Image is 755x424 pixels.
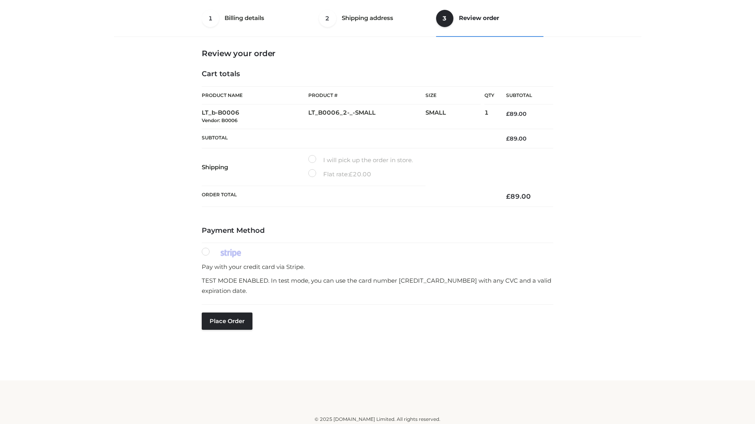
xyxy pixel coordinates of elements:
span: £ [506,135,510,142]
span: £ [349,170,353,178]
th: Order Total [202,186,494,207]
bdi: 89.00 [506,135,527,142]
label: Flat rate: [308,169,371,179]
h4: Cart totals [202,70,553,79]
td: SMALL [425,104,484,129]
bdi: 20.00 [349,170,371,178]
h4: Payment Method [202,227,553,235]
h3: Review your order [202,49,553,58]
bdi: 89.00 [506,110,527,117]
th: Subtotal [494,87,553,104]
td: LT_b-B0006 [202,104,308,129]
button: Place order [202,313,252,330]
th: Product # [308,86,425,104]
th: Qty [484,86,494,104]
th: Size [425,87,481,104]
label: I will pick up the order in store. [308,155,413,165]
small: Vendor: B0006 [202,117,238,123]
span: £ [506,192,510,200]
th: Shipping [202,148,308,186]
div: © 2025 [DOMAIN_NAME] Limited. All rights reserved. [117,415,638,423]
p: TEST MODE ENABLED. In test mode, you can use the card number [CREDIT_CARD_NUMBER] with any CVC an... [202,276,553,296]
th: Subtotal [202,129,494,148]
bdi: 89.00 [506,192,531,200]
td: 1 [484,104,494,129]
th: Product Name [202,86,308,104]
p: Pay with your credit card via Stripe. [202,262,553,272]
td: LT_B0006_2-_-SMALL [308,104,425,129]
span: £ [506,110,510,117]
